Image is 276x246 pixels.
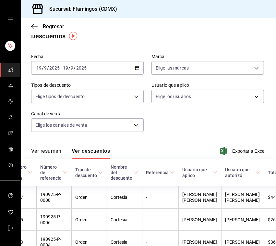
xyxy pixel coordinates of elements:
font: - [61,65,62,71]
input: ---- [49,65,60,71]
input: -- [36,65,42,71]
font: 190925-P-0008 [41,192,62,203]
font: Número de referencia [40,164,62,181]
font: Descuentos [31,32,66,40]
font: - [146,240,148,245]
span: Tipo de descuento [75,167,103,178]
font: Usuario que aplicó [182,167,207,178]
font: Tipo de descuento [75,167,97,178]
font: Orden [76,240,88,245]
button: Regresar [31,23,64,30]
font: Usuario que autorizó [225,167,250,178]
font: / [42,65,44,71]
button: Exportar a Excel [221,147,266,155]
span: Usuario que aplicó [182,167,217,178]
span: Número de referencia [40,164,67,181]
font: [PERSON_NAME] [225,217,260,222]
input: -- [71,65,74,71]
span: Número de orden [10,164,32,181]
span: Nombre del descuento [111,164,138,181]
font: [PERSON_NAME] [PERSON_NAME] [225,192,260,203]
img: Marcador de información sobre herramientas [69,32,77,40]
font: Elige tipos de descuento [35,94,85,99]
input: -- [44,65,47,71]
font: Exportar a Excel [232,149,266,154]
font: Referencia [146,170,169,175]
span: Referencia [146,170,174,175]
font: / [68,65,70,71]
font: Sucursal: Flamingos (CDMX) [49,6,117,12]
font: [PERSON_NAME] [225,240,260,245]
font: [PERSON_NAME] [183,240,217,245]
font: Usuario que aplicó [151,83,189,88]
font: / [74,65,76,71]
font: 190925-P-0006 [41,214,62,225]
font: Cortesía [111,240,128,245]
div: pestañas de navegación [31,148,110,159]
font: Cortesía [111,195,128,200]
font: / [47,65,49,71]
button: cajón abierto [8,17,13,22]
font: Regresar [43,23,64,30]
font: Elige los usuarios [156,94,191,99]
font: Elige los canales de venta [35,123,87,128]
font: Ver resumen [31,148,61,154]
font: Nombre del descuento [111,164,132,181]
input: -- [63,65,68,71]
span: Usuario que autorizó [225,167,260,178]
font: Ver descuentos [72,148,110,154]
font: Canal de venta [31,111,62,117]
font: Orden [76,217,88,222]
font: - [146,217,148,222]
font: Cortesía [111,217,128,222]
font: [PERSON_NAME] [183,217,217,222]
font: [PERSON_NAME] [PERSON_NAME] [183,192,217,203]
font: Orden [76,195,88,200]
font: Tipos de descuento [31,83,71,88]
font: - [146,195,148,200]
font: Fecha [31,54,44,59]
font: Elige las marcas [156,65,189,71]
input: ---- [76,65,87,71]
font: Marca [151,54,165,59]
